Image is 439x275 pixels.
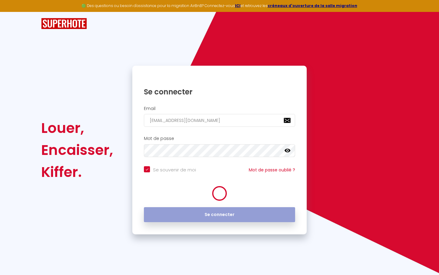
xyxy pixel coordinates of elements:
button: Se connecter [144,207,295,222]
h1: Se connecter [144,87,295,97]
button: Ouvrir le widget de chat LiveChat [5,2,23,21]
div: Louer, [41,117,113,139]
input: Ton Email [144,114,295,127]
img: SuperHote logo [41,18,87,29]
a: Mot de passe oublié ? [249,167,295,173]
h2: Mot de passe [144,136,295,141]
a: ICI [235,3,241,8]
a: créneaux d'ouverture de la salle migration [268,3,357,8]
div: Kiffer. [41,161,113,183]
div: Encaisser, [41,139,113,161]
h2: Email [144,106,295,111]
